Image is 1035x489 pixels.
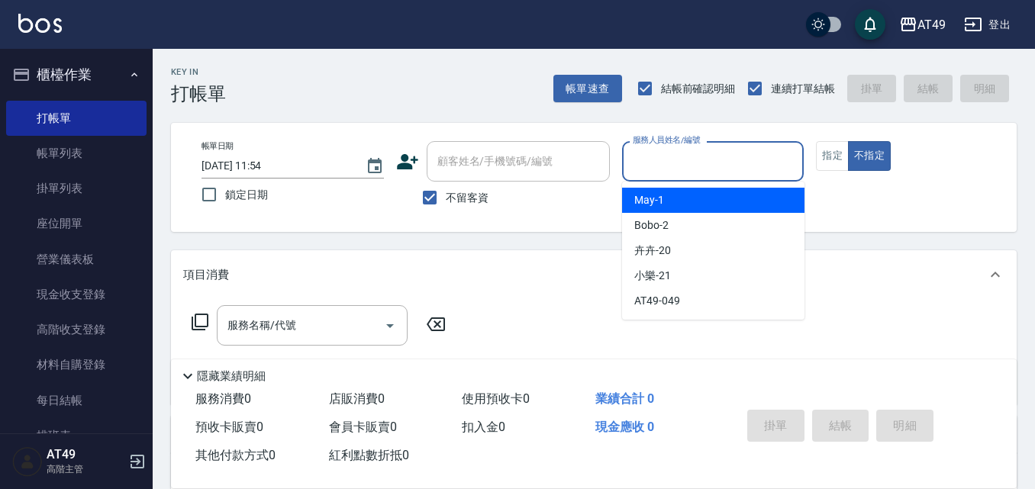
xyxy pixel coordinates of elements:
span: 扣入金 0 [462,420,505,434]
h5: AT49 [47,447,124,462]
span: 連續打單結帳 [771,81,835,97]
button: Open [378,314,402,338]
span: 鎖定日期 [225,187,268,203]
img: Person [12,446,43,477]
span: Bobo -2 [634,217,669,233]
span: 服務消費 0 [195,391,251,406]
button: AT49 [893,9,952,40]
label: 帳單日期 [202,140,234,152]
a: 每日結帳 [6,383,147,418]
div: AT49 [917,15,946,34]
button: 登出 [958,11,1017,39]
label: 服務人員姓名/編號 [633,134,700,146]
a: 現金收支登錄 [6,277,147,312]
span: 會員卡販賣 0 [329,420,397,434]
span: 小樂 -21 [634,268,671,284]
a: 打帳單 [6,101,147,136]
p: 隱藏業績明細 [197,368,266,384]
a: 營業儀表板 [6,242,147,277]
h3: 打帳單 [171,83,226,105]
span: 現金應收 0 [595,420,654,434]
span: 不留客資 [446,190,488,206]
img: Logo [18,14,62,33]
div: 項目消費 [171,250,1017,299]
a: 材料自購登錄 [6,347,147,382]
a: 排班表 [6,418,147,453]
button: Choose date, selected date is 2025-09-23 [356,148,393,185]
input: YYYY/MM/DD hh:mm [202,153,350,179]
button: 帳單速查 [553,75,622,103]
button: save [855,9,885,40]
span: May -1 [634,192,664,208]
h2: Key In [171,67,226,77]
span: 預收卡販賣 0 [195,420,263,434]
a: 座位開單 [6,206,147,241]
span: 店販消費 0 [329,391,385,406]
a: 高階收支登錄 [6,312,147,347]
span: 使用預收卡 0 [462,391,530,406]
span: 結帳前確認明細 [661,81,736,97]
p: 項目消費 [183,267,229,283]
button: 不指定 [848,141,891,171]
a: 帳單列表 [6,136,147,171]
a: 掛單列表 [6,171,147,206]
button: 櫃檯作業 [6,55,147,95]
span: 業績合計 0 [595,391,654,406]
span: 卉卉 -20 [634,243,671,259]
button: 指定 [816,141,849,171]
span: AT49 -049 [634,293,680,309]
span: 紅利點數折抵 0 [329,448,409,462]
p: 高階主管 [47,462,124,476]
span: 其他付款方式 0 [195,448,276,462]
